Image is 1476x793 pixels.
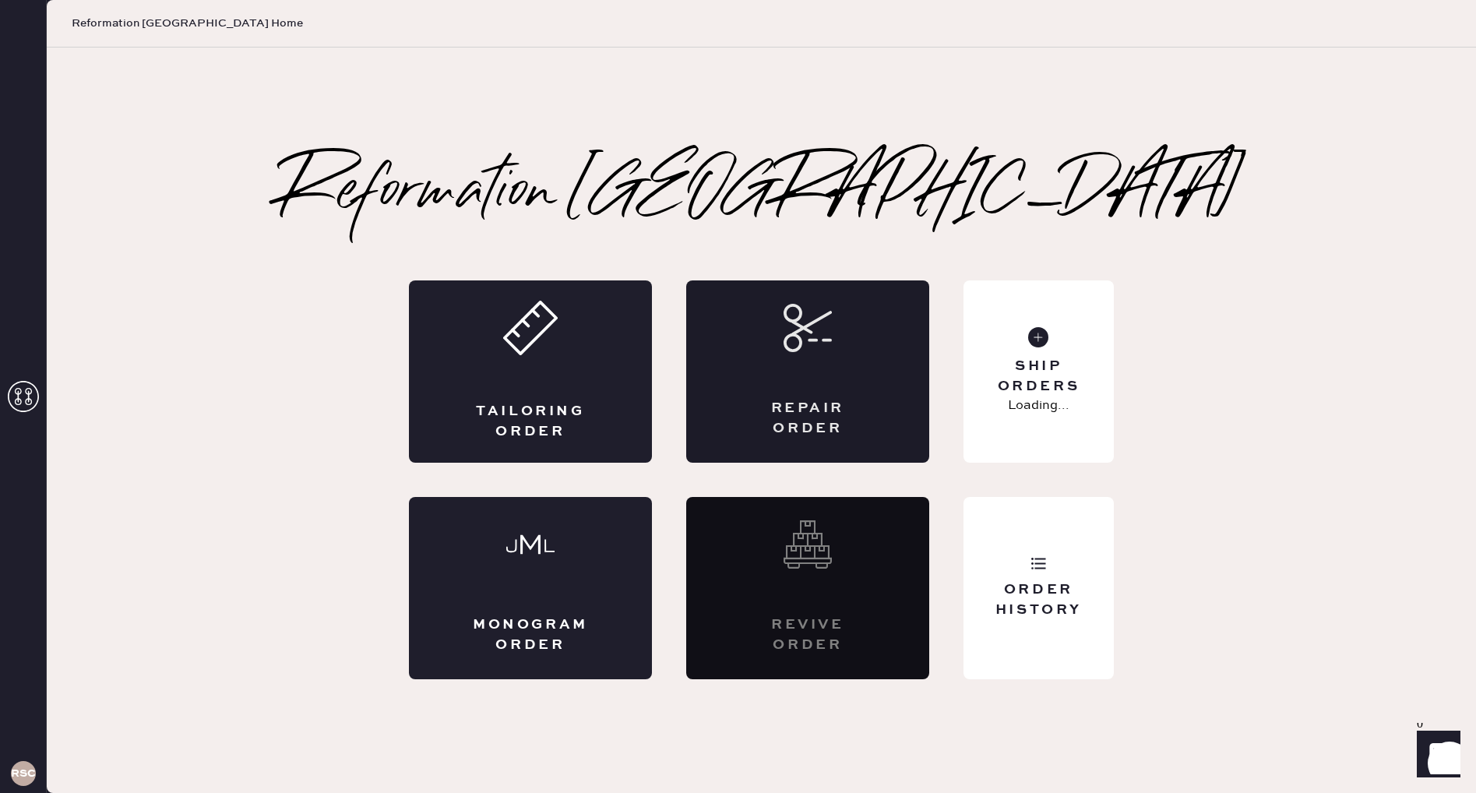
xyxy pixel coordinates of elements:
[11,768,36,779] h3: RSCA
[749,399,867,438] div: Repair Order
[280,162,1243,224] h2: Reformation [GEOGRAPHIC_DATA]
[976,357,1101,396] div: Ship Orders
[749,615,867,654] div: Revive order
[1008,396,1069,415] p: Loading...
[1402,723,1469,790] iframe: Front Chat
[686,497,929,679] div: Interested? Contact us at care@hemster.co
[471,615,590,654] div: Monogram Order
[471,402,590,441] div: Tailoring Order
[72,16,303,31] span: Reformation [GEOGRAPHIC_DATA] Home
[976,580,1101,619] div: Order History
